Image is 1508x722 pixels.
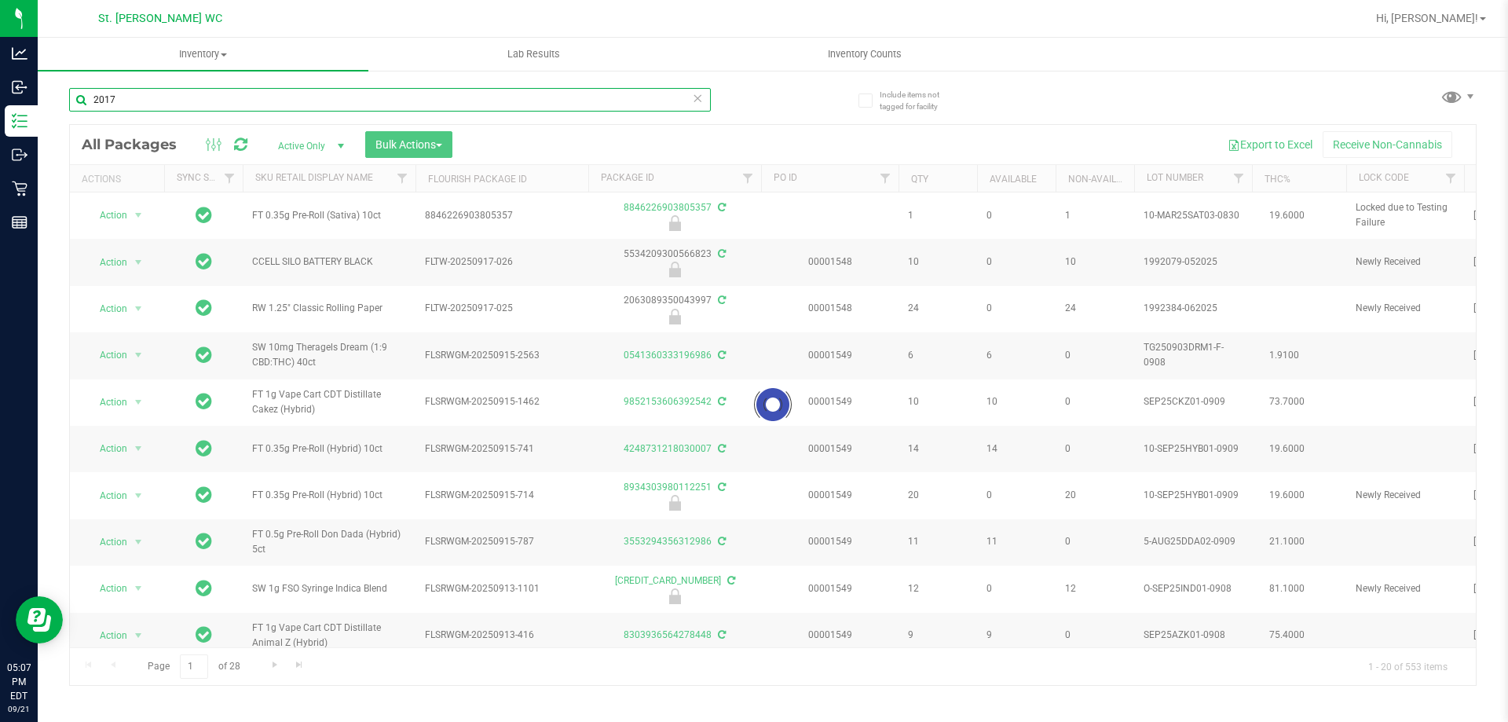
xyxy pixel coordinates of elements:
[368,38,699,71] a: Lab Results
[98,12,222,25] span: St. [PERSON_NAME] WC
[69,88,711,112] input: Search Package ID, Item Name, SKU, Lot or Part Number...
[7,703,31,715] p: 09/21
[12,181,27,196] inline-svg: Retail
[12,147,27,163] inline-svg: Outbound
[692,88,703,108] span: Clear
[880,89,958,112] span: Include items not tagged for facility
[7,661,31,703] p: 05:07 PM EDT
[12,113,27,129] inline-svg: Inventory
[807,47,923,61] span: Inventory Counts
[38,47,368,61] span: Inventory
[1376,12,1478,24] span: Hi, [PERSON_NAME]!
[16,596,63,643] iframe: Resource center
[12,79,27,95] inline-svg: Inbound
[38,38,368,71] a: Inventory
[12,214,27,230] inline-svg: Reports
[12,46,27,61] inline-svg: Analytics
[699,38,1030,71] a: Inventory Counts
[486,47,581,61] span: Lab Results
